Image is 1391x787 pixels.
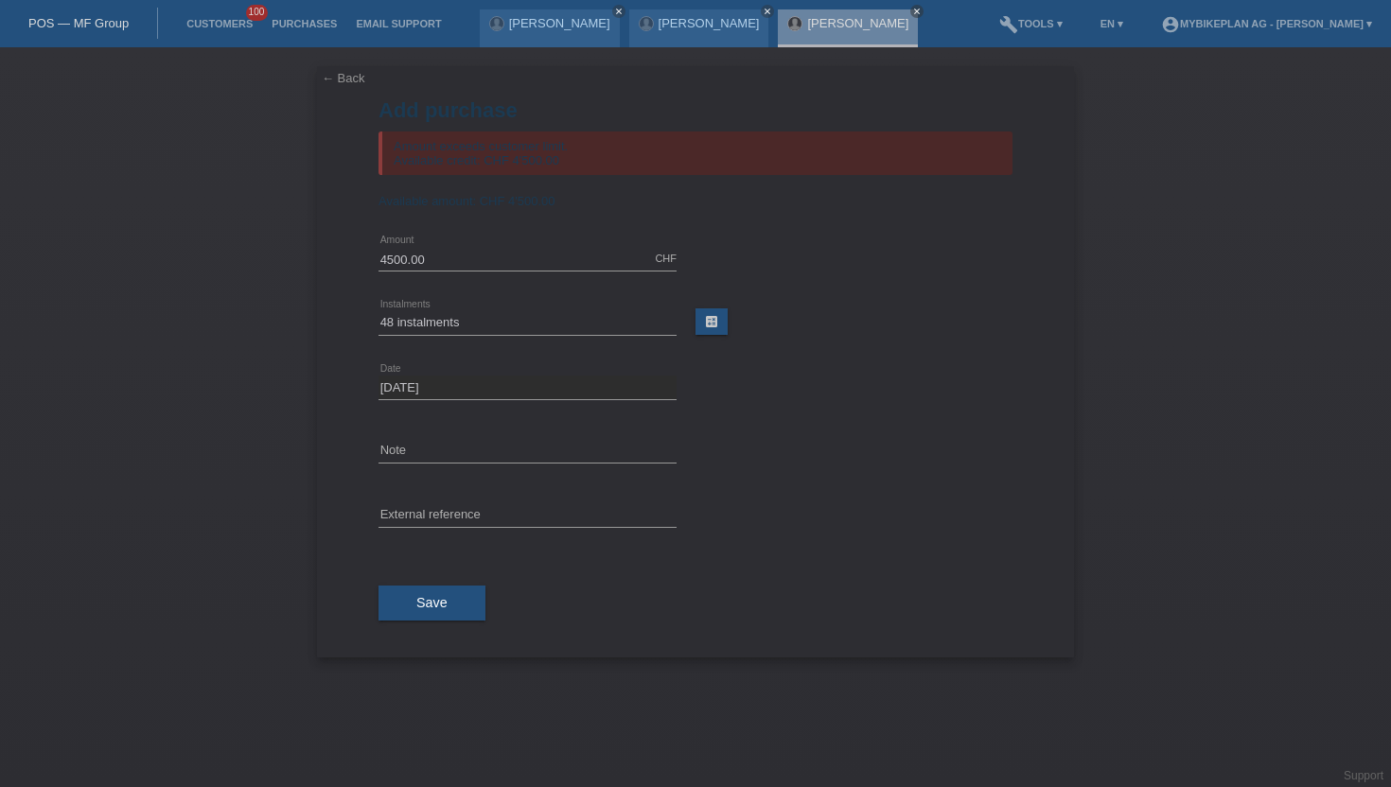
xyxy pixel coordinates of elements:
[612,5,625,18] a: close
[509,16,610,30] a: [PERSON_NAME]
[480,194,555,208] span: CHF 4'500.00
[28,16,129,30] a: POS — MF Group
[246,5,269,21] span: 100
[807,16,908,30] a: [PERSON_NAME]
[262,18,346,29] a: Purchases
[379,131,1012,175] div: Amount exceeds customer limit. Available credit: CHF 4'500.00
[1161,15,1180,34] i: account_circle
[1152,18,1382,29] a: account_circleMybikeplan AG - [PERSON_NAME] ▾
[912,7,922,16] i: close
[990,18,1072,29] a: buildTools ▾
[704,314,719,329] i: calculate
[910,5,924,18] a: close
[763,7,772,16] i: close
[379,98,1012,122] h1: Add purchase
[1091,18,1133,29] a: EN ▾
[322,71,365,85] a: ← Back
[614,7,624,16] i: close
[695,308,728,335] a: calculate
[379,194,476,208] span: Available amount:
[177,18,262,29] a: Customers
[416,595,448,610] span: Save
[379,586,485,621] button: Save
[999,15,1018,34] i: build
[346,18,450,29] a: Email Support
[659,16,760,30] a: [PERSON_NAME]
[1344,769,1383,782] a: Support
[655,253,677,264] div: CHF
[761,5,774,18] a: close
